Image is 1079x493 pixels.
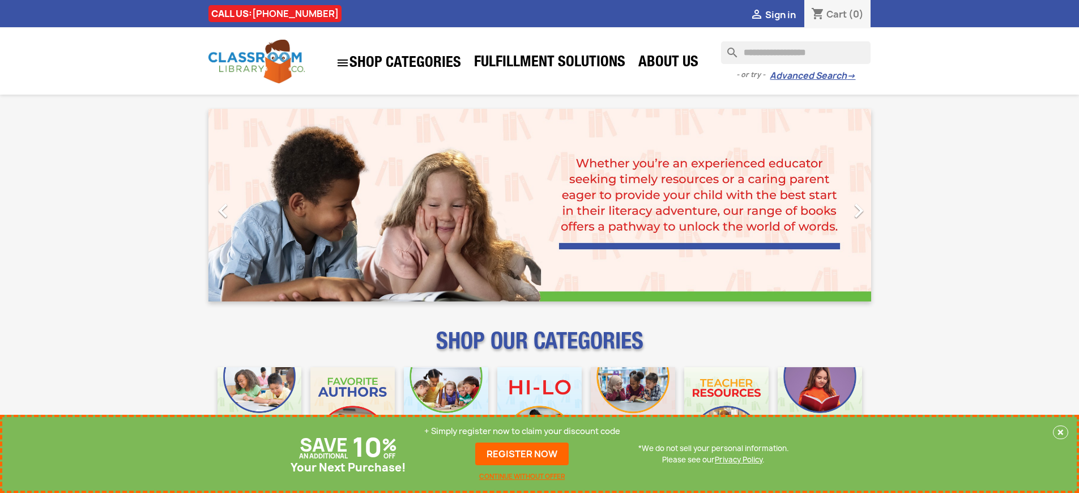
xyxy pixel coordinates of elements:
i: search [721,41,735,55]
img: Classroom Library Company [208,40,305,83]
a: SHOP CATEGORIES [330,50,467,75]
input: Search [721,41,871,64]
a: Advanced Search→ [770,70,855,82]
a: Previous [208,109,308,301]
img: CLC_Phonics_And_Decodables_Mobile.jpg [404,367,488,452]
i:  [750,8,764,22]
img: CLC_HiLo_Mobile.jpg [497,367,582,452]
img: CLC_Teacher_Resources_Mobile.jpg [684,367,769,452]
a: Next [771,109,871,301]
img: CLC_Favorite_Authors_Mobile.jpg [310,367,395,452]
a: [PHONE_NUMBER] [252,7,339,20]
i:  [336,56,349,70]
span: - or try - [736,69,770,80]
a: About Us [633,52,704,75]
i:  [845,197,873,225]
span: Sign in [765,8,796,21]
i:  [209,197,237,225]
a:  Sign in [750,8,796,21]
img: CLC_Fiction_Nonfiction_Mobile.jpg [591,367,675,452]
p: SHOP OUR CATEGORIES [208,338,871,358]
i: shopping_cart [811,8,825,22]
img: CLC_Dyslexia_Mobile.jpg [778,367,862,452]
ul: Carousel container [208,109,871,301]
span: Cart [826,8,847,20]
a: Fulfillment Solutions [468,52,631,75]
img: CLC_Bulk_Mobile.jpg [217,367,302,452]
div: CALL US: [208,5,342,22]
span: (0) [848,8,864,20]
span: → [847,70,855,82]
